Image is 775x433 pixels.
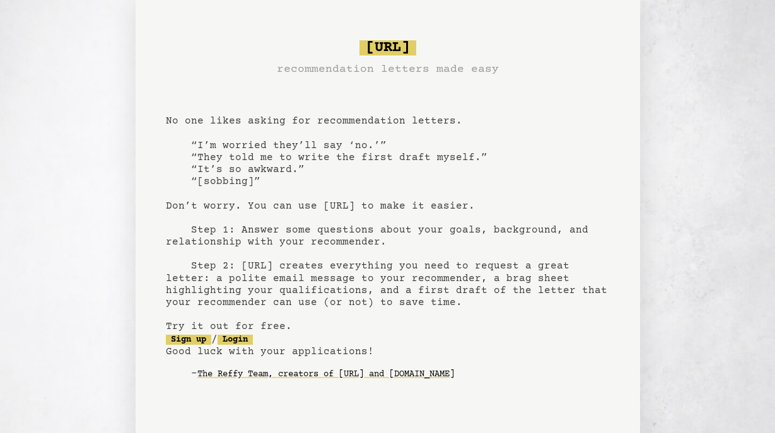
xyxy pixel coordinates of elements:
h3: recommendation letters made easy [277,61,499,78]
a: The Reffy Team, creators of [URL] and [DOMAIN_NAME] [197,364,455,384]
span: [URL] [359,40,416,55]
div: - [191,368,610,381]
a: Sign up [166,335,211,345]
a: Login [218,335,253,345]
pre: No one likes asking for recommendation letters. “I’m worried they’ll say ‘no.’” “They told me to ... [166,35,610,405]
